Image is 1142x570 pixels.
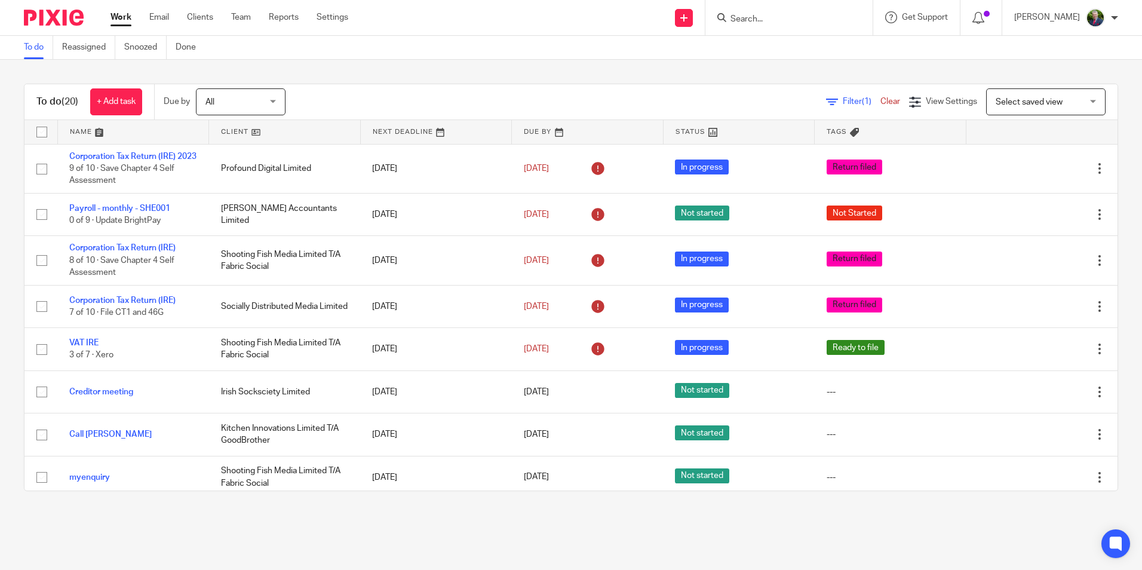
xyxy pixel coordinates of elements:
a: Snoozed [124,36,167,59]
a: Email [149,11,169,23]
a: To do [24,36,53,59]
div: --- [827,386,954,398]
a: Done [176,36,205,59]
span: 9 of 10 · Save Chapter 4 Self Assessment [69,164,174,185]
span: Return filed [827,298,882,312]
span: Filter [843,97,880,106]
td: Shooting Fish Media Limited T/A Fabric Social [209,456,361,498]
a: VAT IRE [69,339,99,347]
td: [DATE] [360,328,512,370]
td: Shooting Fish Media Limited T/A Fabric Social [209,236,361,285]
a: Corporation Tax Return (IRE) 2023 [69,152,197,161]
span: Not Started [827,206,882,220]
span: In progress [675,160,729,174]
span: [DATE] [524,430,549,439]
span: Tags [827,128,847,135]
a: Work [110,11,131,23]
span: 8 of 10 · Save Chapter 4 Self Assessment [69,256,174,277]
span: In progress [675,252,729,266]
span: Return filed [827,252,882,266]
a: Corporation Tax Return (IRE) [69,296,176,305]
a: Call [PERSON_NAME] [69,430,152,439]
span: Get Support [902,13,948,22]
a: Payroll - monthly - SHE001 [69,204,170,213]
a: Settings [317,11,348,23]
span: Ready to file [827,340,885,355]
span: Not started [675,425,729,440]
a: myenquiry [69,473,110,482]
span: All [205,98,214,106]
a: Creditor meeting [69,388,133,396]
div: --- [827,471,954,483]
span: [DATE] [524,473,549,482]
span: In progress [675,298,729,312]
a: Clients [187,11,213,23]
td: [DATE] [360,413,512,456]
td: Profound Digital Limited [209,144,361,193]
span: Not started [675,383,729,398]
span: 0 of 9 · Update BrightPay [69,216,161,225]
a: + Add task [90,88,142,115]
span: (1) [862,97,871,106]
span: [DATE] [524,164,549,173]
span: 7 of 10 · File CT1 and 46G [69,308,164,317]
span: [DATE] [524,302,549,311]
td: [DATE] [360,370,512,413]
td: Irish Socksciety Limited [209,370,361,413]
td: [DATE] [360,285,512,327]
td: Shooting Fish Media Limited T/A Fabric Social [209,328,361,370]
a: Corporation Tax Return (IRE) [69,244,176,252]
a: Team [231,11,251,23]
td: [DATE] [360,144,512,193]
p: Due by [164,96,190,108]
img: download.png [1086,8,1105,27]
a: Reassigned [62,36,115,59]
span: In progress [675,340,729,355]
td: [DATE] [360,456,512,498]
span: Return filed [827,160,882,174]
span: Not started [675,468,729,483]
a: Clear [880,97,900,106]
span: [DATE] [524,345,549,353]
td: Kitchen Innovations Limited T/A GoodBrother [209,413,361,456]
span: Select saved view [996,98,1063,106]
span: [DATE] [524,388,549,396]
td: Socially Distributed Media Limited [209,285,361,327]
td: [PERSON_NAME] Accountants Limited [209,193,361,235]
td: [DATE] [360,193,512,235]
input: Search [729,14,837,25]
span: [DATE] [524,256,549,265]
div: --- [827,428,954,440]
span: (20) [62,97,78,106]
span: Not started [675,206,729,220]
span: 3 of 7 · Xero [69,351,113,360]
td: [DATE] [360,236,512,285]
img: Pixie [24,10,84,26]
span: View Settings [926,97,977,106]
a: Reports [269,11,299,23]
h1: To do [36,96,78,108]
p: [PERSON_NAME] [1014,11,1080,23]
span: [DATE] [524,210,549,219]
